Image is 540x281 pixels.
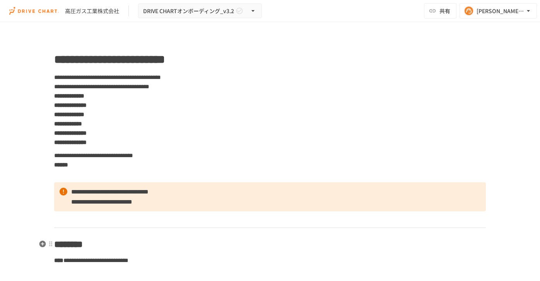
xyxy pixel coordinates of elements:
button: 共有 [424,3,456,19]
button: DRIVE CHARTオンボーディング_v3.2 [138,3,262,19]
span: DRIVE CHARTオンボーディング_v3.2 [143,6,234,16]
div: 高圧ガス工業株式会社 [65,7,119,15]
div: [PERSON_NAME][EMAIL_ADDRESS][DOMAIN_NAME] [477,6,525,16]
button: [PERSON_NAME][EMAIL_ADDRESS][DOMAIN_NAME] [460,3,537,19]
span: 共有 [439,7,450,15]
img: i9VDDS9JuLRLX3JIUyK59LcYp6Y9cayLPHs4hOxMB9W [9,5,59,17]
